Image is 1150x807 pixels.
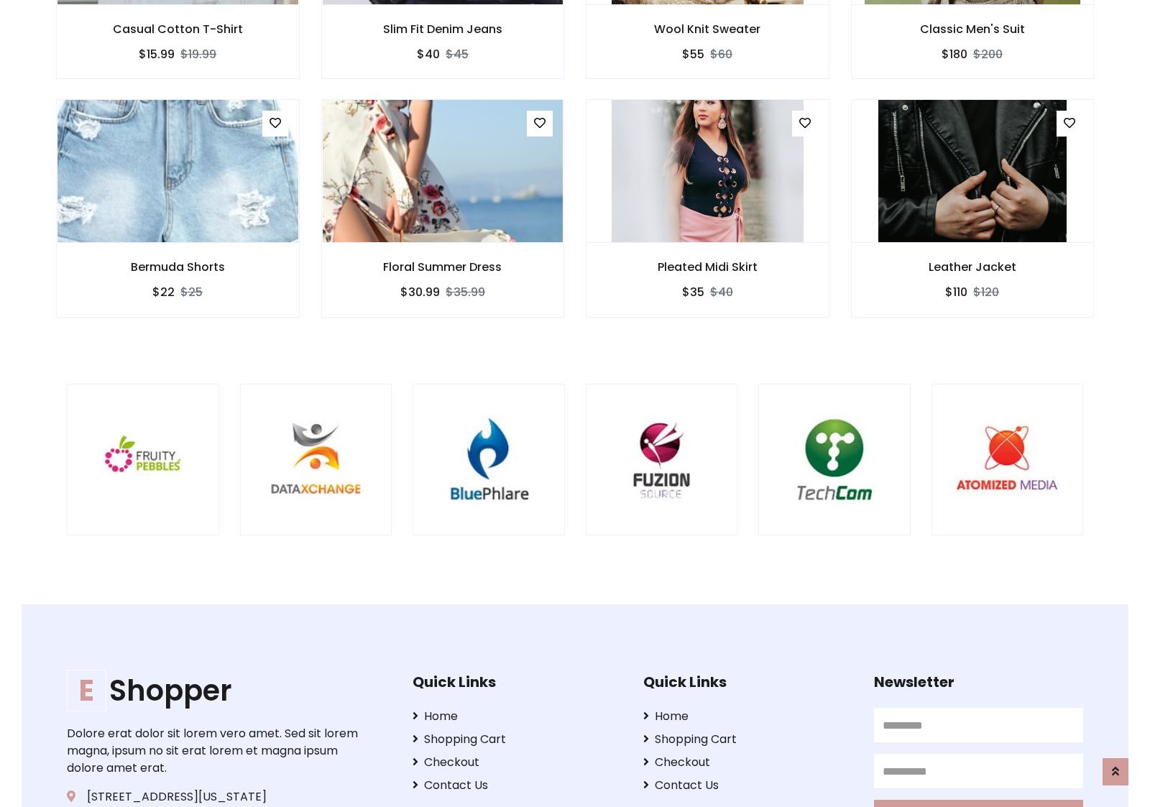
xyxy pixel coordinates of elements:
h6: $110 [945,285,967,299]
a: Contact Us [643,777,852,794]
h6: $30.99 [400,285,440,299]
h5: Newsletter [874,673,1083,691]
p: Dolore erat dolor sit lorem vero amet. Sed sit lorem magna, ipsum no sit erat lorem et magna ipsu... [67,725,367,777]
h6: $22 [152,285,175,299]
h6: Classic Men's Suit [852,22,1094,36]
del: $35.99 [446,284,485,300]
h5: Quick Links [643,673,852,691]
a: Shopping Cart [643,731,852,748]
span: E [67,670,106,711]
h6: $180 [942,47,967,61]
a: Home [643,708,852,725]
del: $60 [710,46,732,63]
h6: $40 [417,47,440,61]
a: EShopper [67,673,367,708]
h6: Pleated Midi Skirt [586,260,829,274]
del: $25 [180,284,203,300]
h6: $35 [682,285,704,299]
a: Shopping Cart [413,731,622,748]
h6: Wool Knit Sweater [586,22,829,36]
a: Checkout [643,754,852,771]
del: $40 [710,284,733,300]
h6: Slim Fit Denim Jeans [322,22,564,36]
p: [STREET_ADDRESS][US_STATE] [67,788,367,806]
del: $45 [446,46,469,63]
h6: Floral Summer Dress [322,260,564,274]
del: $200 [973,46,1003,63]
h6: Bermuda Shorts [57,260,299,274]
a: Contact Us [413,777,622,794]
a: Home [413,708,622,725]
h5: Quick Links [413,673,622,691]
h6: $15.99 [139,47,175,61]
a: Checkout [413,754,622,771]
h6: Leather Jacket [852,260,1094,274]
h6: Casual Cotton T-Shirt [57,22,299,36]
h1: Shopper [67,673,367,708]
del: $120 [973,284,999,300]
del: $19.99 [180,46,216,63]
h6: $55 [682,47,704,61]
